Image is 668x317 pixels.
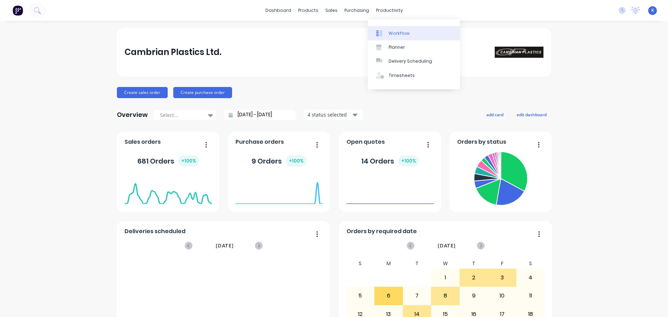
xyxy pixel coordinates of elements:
span: Orders by status [457,138,506,146]
div: 10 [488,287,516,304]
div: Overview [117,108,148,122]
div: T [403,259,431,269]
div: + 100 % [178,155,199,167]
div: S [346,259,375,269]
span: Purchase orders [236,138,284,146]
div: 4 status selected [308,111,351,118]
div: 11 [517,287,544,304]
a: Workflow [368,26,460,40]
span: [DATE] [216,242,234,249]
span: Sales orders [125,138,161,146]
div: 9 Orders [252,155,307,167]
div: sales [322,5,341,16]
div: + 100 % [398,155,419,167]
div: 2 [460,269,488,286]
div: products [295,5,322,16]
div: 14 Orders [361,155,419,167]
div: purchasing [341,5,373,16]
span: Orders by required date [347,227,417,236]
div: W [431,259,460,269]
a: dashboard [262,5,295,16]
span: Open quotes [347,138,385,146]
div: Cambrian Plastics Ltd. [125,45,221,59]
a: Delivery Scheduling [368,54,460,68]
img: Cambrian Plastics Ltd. [495,47,543,58]
div: 9 [460,287,488,304]
div: 6 [375,287,403,304]
button: 4 status selected [304,110,363,120]
div: 7 [403,287,431,304]
span: Deliveries scheduled [125,227,185,236]
div: Timesheets [389,72,415,79]
div: 8 [431,287,459,304]
a: Timesheets [368,69,460,82]
span: K [651,7,654,14]
img: Factory [13,5,23,16]
button: Create sales order [117,87,168,98]
div: M [374,259,403,269]
div: 1 [431,269,459,286]
div: F [488,259,516,269]
div: 681 Orders [137,155,199,167]
div: T [460,259,488,269]
div: 4 [517,269,544,286]
div: Delivery Scheduling [389,58,432,64]
div: + 100 % [286,155,307,167]
button: Create purchase order [173,87,232,98]
div: 3 [488,269,516,286]
a: Planner [368,40,460,54]
span: [DATE] [438,242,456,249]
div: Workflow [389,30,409,37]
div: Planner [389,44,405,50]
button: edit dashboard [512,110,551,119]
button: add card [482,110,508,119]
div: S [516,259,545,269]
div: 5 [347,287,374,304]
div: productivity [373,5,406,16]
